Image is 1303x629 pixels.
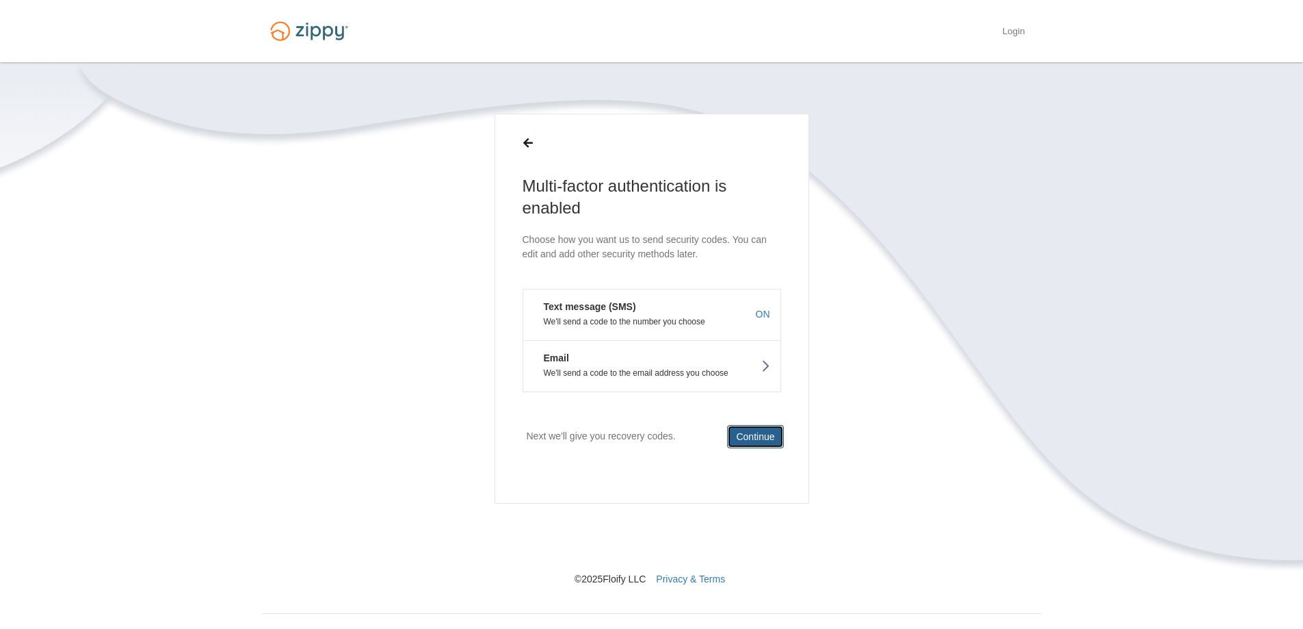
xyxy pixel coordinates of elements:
[527,425,676,448] p: Next we'll give you recovery codes.
[262,15,356,47] img: Logo
[1002,26,1025,40] a: Login
[756,307,770,321] span: ON
[727,425,783,448] button: Continue
[534,317,770,326] p: We'll send a code to the number you choose
[523,175,781,219] h1: Multi-factor authentication is enabled
[523,289,781,340] button: Text message (SMS)We'll send a code to the number you chooseON
[534,300,636,313] em: Text message (SMS)
[523,233,781,261] p: Choose how you want us to send security codes. You can edit and add other security methods later.
[656,574,725,585] a: Privacy & Terms
[534,351,569,365] em: Email
[534,368,770,378] p: We'll send a code to the email address you choose
[523,340,781,392] button: EmailWe'll send a code to the email address you choose
[262,504,1042,586] nav: © 2025 Floify LLC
